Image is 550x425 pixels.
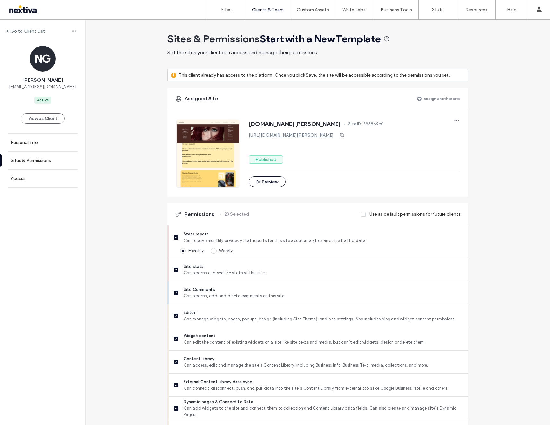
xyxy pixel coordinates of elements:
label: Access [11,176,26,181]
label: Published [249,155,283,164]
span: Stats report [184,231,463,237]
label: Go to Client List [10,29,45,34]
span: Sites & Permissions [167,32,381,45]
label: White Label [342,7,367,13]
label: Sites & Permissions [11,158,51,163]
span: [DOMAIN_NAME][PERSON_NAME] [249,121,341,127]
span: Can edit the content of existing widgets on a site like site texts and media, but can’t edit widg... [184,339,463,345]
span: Site stats [184,263,463,270]
span: Widget content [184,333,463,339]
span: Weekly [219,248,233,253]
span: Can access, edit and manage the site’s Content Library, including Business Info, Business Text, m... [184,362,463,369]
label: Business Tools [381,7,412,13]
label: Use as default permissions for future clients [369,208,460,220]
label: Assign another site [424,93,460,104]
span: [PERSON_NAME] [22,77,63,84]
span: Content Library [184,356,463,362]
span: Help [14,4,28,10]
span: Can access, add and delete comments on this site. [184,293,463,299]
span: Can connect, disconnect, push, and pull data into the site’s Content Library from external tools ... [184,385,463,392]
label: Stats [432,7,444,13]
span: Site ID: [348,121,362,127]
span: Can manage widgets, pages, popups, design (including Site Theme), and site settings. Also include... [184,316,463,322]
span: 393869e0 [364,121,384,127]
span: Permissions [185,211,214,218]
span: Dynamic pages & Connect to Data [184,399,463,405]
label: Resources [465,7,487,13]
label: Clients & Team [252,7,284,13]
label: This client already has access to the platform. Once you click Save, the site will be accessible ... [179,69,450,81]
label: Help [507,7,517,13]
span: Can access and see the stats of this site. [184,270,463,276]
span: External Content Library data sync [184,379,463,385]
button: View as Client [21,113,65,124]
span: Set the sites your client can access and manage their permissions. [167,49,318,55]
a: [URL][DOMAIN_NAME][PERSON_NAME] [249,132,334,138]
label: Custom Assets [297,7,329,13]
label: 23 Selected [224,208,249,220]
span: Assigned Site [185,95,218,102]
span: Monthly [188,248,204,253]
span: Can add widgets to the site and connect them to collection and Content Library data fields. Can a... [184,405,463,418]
span: Can receive monthly or weekly stat reports for this site about analytics and site traffic data. [184,237,463,244]
div: NG [30,46,56,72]
button: Preview [249,176,286,187]
span: Editor [184,310,463,316]
label: Personal Info [11,140,38,145]
label: Sites [221,7,232,13]
div: Active [37,97,49,103]
span: Site Comments [184,286,463,293]
span: [EMAIL_ADDRESS][DOMAIN_NAME] [9,84,76,90]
